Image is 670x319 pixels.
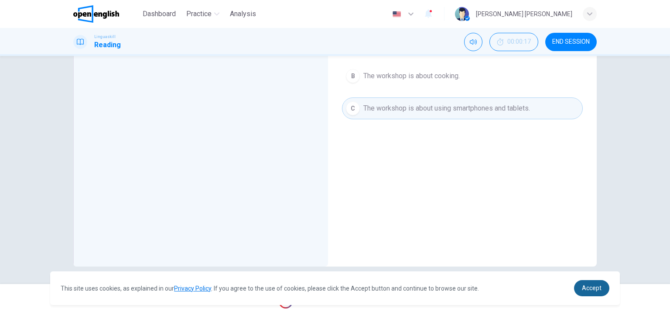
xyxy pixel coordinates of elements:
[507,38,531,45] span: 00:00:17
[455,7,469,21] img: Profile picture
[346,101,360,115] div: C
[73,5,119,23] img: OpenEnglish logo
[574,280,609,296] a: dismiss cookie message
[489,33,538,51] button: 00:00:17
[94,40,121,50] h1: Reading
[582,284,602,291] span: Accept
[342,65,583,87] button: BThe workshop is about cooking.
[545,33,597,51] button: END SESSION
[94,34,116,40] span: Linguaskill
[139,6,179,22] button: Dashboard
[50,271,620,305] div: cookieconsent
[186,9,212,19] span: Practice
[489,33,538,51] div: Hide
[476,9,572,19] div: [PERSON_NAME] [PERSON_NAME]
[143,9,176,19] span: Dashboard
[346,69,360,83] div: B
[363,71,460,81] span: The workshop is about cooking.
[61,285,479,292] span: This site uses cookies, as explained in our . If you agree to the use of cookies, please click th...
[342,97,583,119] button: CThe workshop is about using smartphones and tablets.
[226,6,260,22] button: Analysis
[183,6,223,22] button: Practice
[230,9,256,19] span: Analysis
[73,5,139,23] a: OpenEnglish logo
[391,11,402,17] img: en
[552,38,590,45] span: END SESSION
[174,285,211,292] a: Privacy Policy
[363,103,530,114] span: The workshop is about using smartphones and tablets.
[464,33,482,51] div: Mute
